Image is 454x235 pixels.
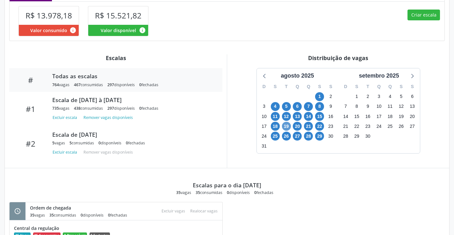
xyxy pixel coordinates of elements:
span: quarta-feira, 17 de setembro de 2025 [374,112,383,121]
div: fechadas [126,140,145,146]
div: S [396,82,407,92]
div: disponíveis [227,190,250,195]
span: quarta-feira, 3 de setembro de 2025 [374,92,383,101]
span: 297 [107,82,114,87]
span: 35 [196,190,200,195]
span: sábado, 20 de setembro de 2025 [408,112,417,121]
span: sexta-feira, 5 de setembro de 2025 [397,92,406,101]
span: terça-feira, 30 de setembro de 2025 [364,132,372,141]
span: terça-feira, 5 de agosto de 2025 [282,102,291,111]
span: quarta-feira, 24 de setembro de 2025 [374,122,383,131]
div: D [259,82,270,92]
span: sexta-feira, 26 de setembro de 2025 [397,122,406,131]
span: 0 [98,140,101,146]
div: consumidas [74,82,103,87]
span: sexta-feira, 1 de agosto de 2025 [315,92,324,101]
span: terça-feira, 12 de agosto de 2025 [282,112,291,121]
span: domingo, 10 de agosto de 2025 [260,112,269,121]
span: sexta-feira, 29 de agosto de 2025 [315,132,324,141]
span: domingo, 17 de agosto de 2025 [260,122,269,131]
div: disponíveis [98,140,121,146]
div: T [362,82,373,92]
div: fechadas [139,106,158,111]
span: domingo, 28 de setembro de 2025 [341,132,350,141]
div: T [281,82,292,92]
span: segunda-feira, 25 de agosto de 2025 [271,132,280,141]
span: Valor disponível [101,27,136,34]
span: sábado, 13 de setembro de 2025 [408,102,417,111]
div: Escolha as vagas para excluir [159,207,188,215]
div: Escalas [9,54,222,61]
div: vagas [52,140,65,146]
span: quinta-feira, 28 de agosto de 2025 [304,132,313,141]
div: # [14,75,48,85]
div: fechadas [139,82,158,87]
span: terça-feira, 19 de agosto de 2025 [282,122,291,131]
div: vagas [30,212,45,218]
div: S [314,82,325,92]
span: sábado, 2 de agosto de 2025 [326,92,335,101]
div: D [340,82,351,92]
span: 0 [81,212,83,218]
button: Criar escala [407,10,440,20]
div: consumidas [49,212,76,218]
span: 297 [107,106,114,111]
button: Excluir escala [52,148,80,156]
span: domingo, 14 de setembro de 2025 [341,112,350,121]
span: segunda-feira, 29 de setembro de 2025 [352,132,361,141]
i: Valor consumido por agendamentos feitos para este serviço [69,27,76,34]
span: sábado, 30 de agosto de 2025 [326,132,335,141]
span: segunda-feira, 1 de setembro de 2025 [352,92,361,101]
span: quarta-feira, 6 de agosto de 2025 [293,102,302,111]
span: quinta-feira, 11 de setembro de 2025 [386,102,394,111]
div: Escala de [DATE] à [DATE] [52,96,213,103]
div: disponíveis [107,106,135,111]
div: vagas [52,82,69,87]
div: consumidas [74,106,103,111]
span: 0 [139,82,141,87]
div: Q [373,82,385,92]
div: Todas as escalas [52,73,213,79]
span: 35 [49,212,54,218]
div: Escalas para o dia [DATE] [193,182,261,189]
span: sábado, 23 de agosto de 2025 [326,122,335,131]
span: sábado, 6 de setembro de 2025 [408,92,417,101]
div: agosto 2025 [278,72,316,80]
span: domingo, 3 de agosto de 2025 [260,102,269,111]
span: quinta-feira, 18 de setembro de 2025 [386,112,394,121]
div: Distribuição de vagas [232,54,445,61]
span: quarta-feira, 27 de agosto de 2025 [293,132,302,141]
span: Valor consumido [30,27,67,34]
span: sábado, 9 de agosto de 2025 [326,102,335,111]
span: sexta-feira, 19 de setembro de 2025 [397,112,406,121]
span: domingo, 21 de setembro de 2025 [341,122,350,131]
div: vagas [176,190,191,195]
span: 35 [30,212,34,218]
span: R$ 15.521,82 [95,10,141,21]
div: Q [292,82,303,92]
div: disponíveis [81,212,104,218]
span: 35 [176,190,181,195]
div: Ordem de chegada [30,204,132,211]
span: sexta-feira, 12 de setembro de 2025 [397,102,406,111]
span: 0 [139,106,141,111]
div: Escolha as vagas para realocar [188,207,220,215]
span: sábado, 16 de agosto de 2025 [326,112,335,121]
div: vagas [52,106,69,111]
div: #1 [14,104,48,114]
span: R$ 13.978,18 [25,10,72,21]
span: segunda-feira, 4 de agosto de 2025 [271,102,280,111]
span: terça-feira, 16 de setembro de 2025 [364,112,372,121]
div: setembro 2025 [356,72,401,80]
button: Excluir escala [52,113,80,122]
span: 0 [227,190,229,195]
span: domingo, 31 de agosto de 2025 [260,142,269,151]
div: Q [385,82,396,92]
span: 735 [52,106,59,111]
span: terça-feira, 2 de setembro de 2025 [364,92,372,101]
i: Valor disponível para agendamentos feitos para este serviço [139,27,146,34]
span: domingo, 24 de agosto de 2025 [260,132,269,141]
span: quinta-feira, 25 de setembro de 2025 [386,122,394,131]
span: 764 [52,82,59,87]
div: fechadas [108,212,127,218]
